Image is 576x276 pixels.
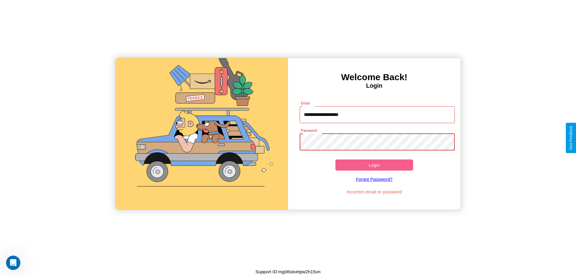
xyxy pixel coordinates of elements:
label: Password [301,128,317,133]
p: Incorrect email or password [297,188,452,196]
label: Email [301,101,310,106]
iframe: Intercom live chat [6,256,20,270]
button: Login [335,159,413,171]
h4: Login [288,82,460,89]
h3: Welcome Back! [288,72,460,82]
img: gif [115,58,288,210]
p: Support ID: mg06siivetpw2h15on [256,268,321,276]
a: Forgot Password? [297,171,452,188]
div: Give Feedback [569,126,573,150]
